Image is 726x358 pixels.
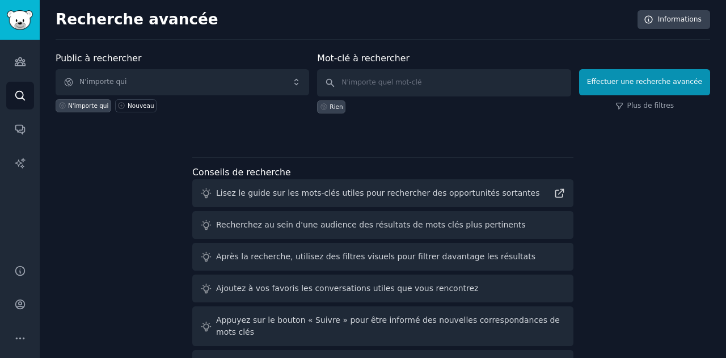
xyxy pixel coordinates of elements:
[56,53,141,64] font: Public à rechercher
[627,102,674,109] font: Plus de filtres
[317,69,571,96] input: N'importe quel mot-clé
[317,53,410,64] font: Mot-clé à rechercher
[79,78,126,86] font: N'importe qui
[56,11,218,28] font: Recherche avancée
[216,315,560,336] font: Appuyez sur le bouton « Suivre » pour être informé des nouvelles correspondances de mots clés
[128,102,154,109] font: Nouveau
[7,10,33,30] img: Logo de GummySearch
[68,102,108,109] font: N'importe qui
[216,188,540,197] font: Lisez le guide sur les mots-clés utiles pour rechercher des opportunités sortantes
[587,78,702,86] font: Effectuer une recherche avancée
[658,15,702,23] font: Informations
[216,252,535,261] font: Après la recherche, utilisez des filtres visuels pour filtrer davantage les résultats
[615,101,674,111] a: Plus de filtres
[56,69,309,95] button: N'importe qui
[330,103,343,110] font: Rien
[115,99,157,112] a: Nouveau
[638,10,710,30] a: Informations
[216,220,526,229] font: Recherchez au sein d'une audience des résultats de mots clés plus pertinents
[192,167,291,178] font: Conseils de recherche
[216,284,478,293] font: Ajoutez à vos favoris les conversations utiles que vous rencontrez
[579,69,710,95] button: Effectuer une recherche avancée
